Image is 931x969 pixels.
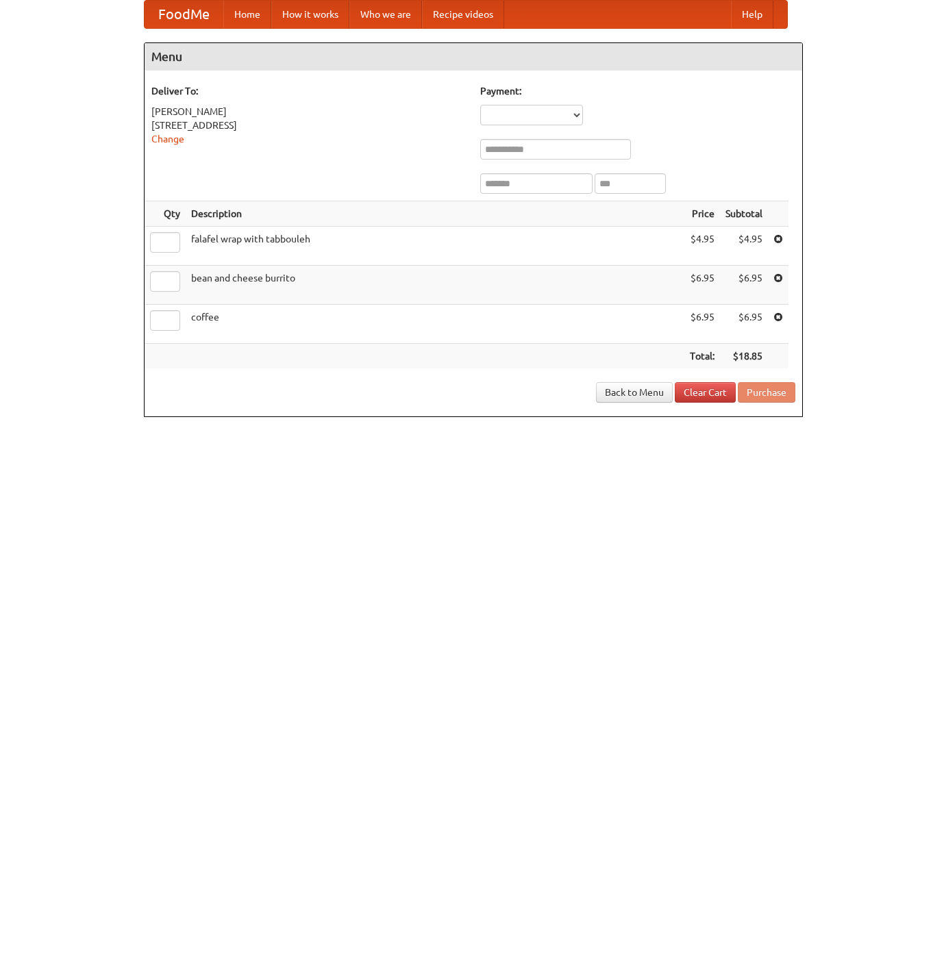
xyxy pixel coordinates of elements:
[720,201,768,227] th: Subtotal
[186,227,684,266] td: falafel wrap with tabbouleh
[422,1,504,28] a: Recipe videos
[731,1,773,28] a: Help
[684,201,720,227] th: Price
[349,1,422,28] a: Who we are
[684,227,720,266] td: $4.95
[596,382,673,403] a: Back to Menu
[145,43,802,71] h4: Menu
[186,266,684,305] td: bean and cheese burrito
[684,344,720,369] th: Total:
[738,382,795,403] button: Purchase
[186,305,684,344] td: coffee
[720,227,768,266] td: $4.95
[720,344,768,369] th: $18.85
[271,1,349,28] a: How it works
[223,1,271,28] a: Home
[675,382,736,403] a: Clear Cart
[151,134,184,144] a: Change
[720,266,768,305] td: $6.95
[684,266,720,305] td: $6.95
[684,305,720,344] td: $6.95
[186,201,684,227] th: Description
[145,1,223,28] a: FoodMe
[720,305,768,344] td: $6.95
[151,105,467,118] div: [PERSON_NAME]
[151,118,467,132] div: [STREET_ADDRESS]
[145,201,186,227] th: Qty
[151,84,467,98] h5: Deliver To:
[480,84,795,98] h5: Payment:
